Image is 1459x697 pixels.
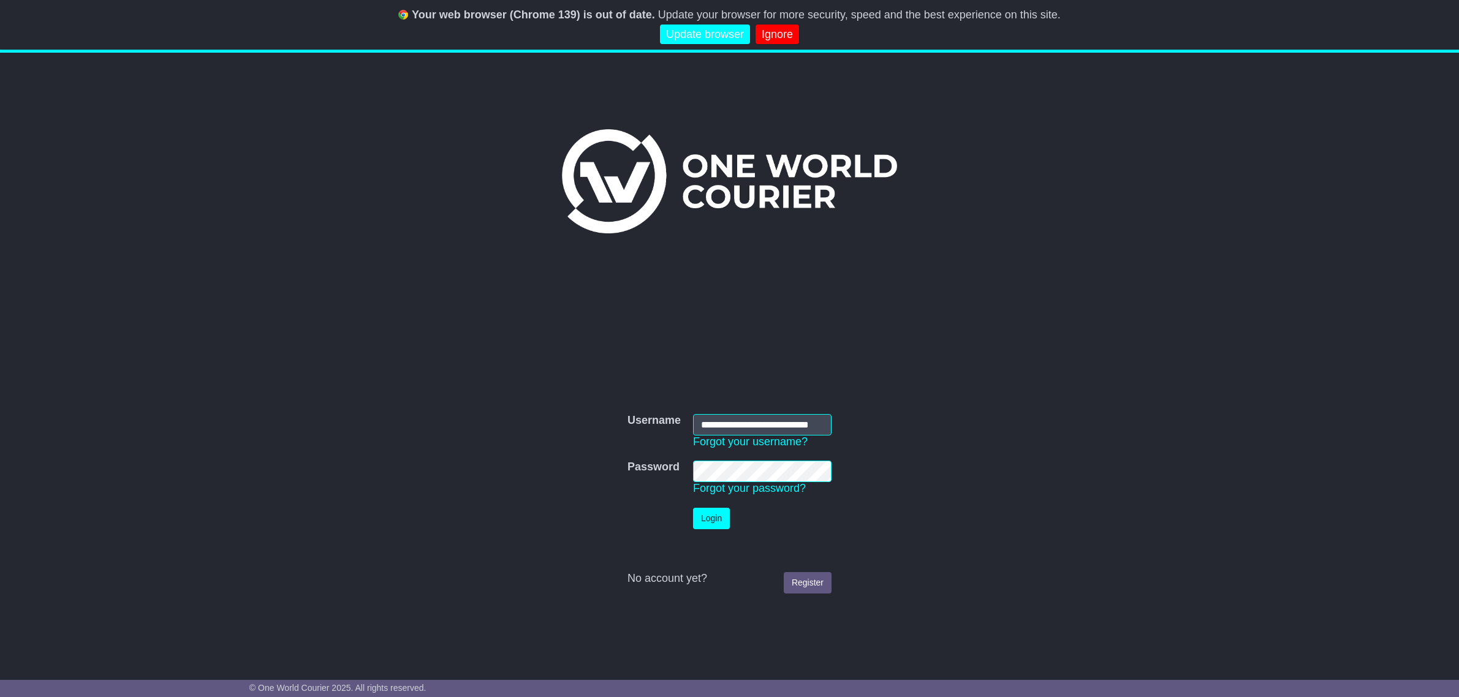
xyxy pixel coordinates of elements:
[249,683,426,693] span: © One World Courier 2025. All rights reserved.
[756,24,799,45] a: Ignore
[562,129,896,233] img: One World
[693,482,806,494] a: Forgot your password?
[693,435,808,448] a: Forgot your username?
[660,24,750,45] a: Update browser
[627,461,680,474] label: Password
[784,572,832,593] a: Register
[627,414,681,428] label: Username
[627,572,832,586] div: No account yet?
[658,9,1061,21] span: Update your browser for more security, speed and the best experience on this site.
[693,508,730,529] button: Login
[412,9,655,21] b: Your web browser (Chrome 139) is out of date.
